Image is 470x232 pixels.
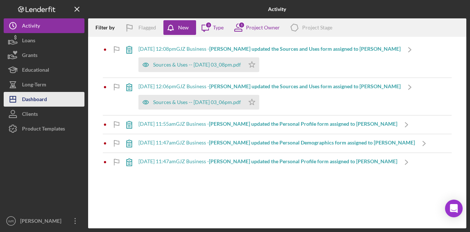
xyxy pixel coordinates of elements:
button: Sources & Uses -- [DATE] 03_08pm.pdf [138,57,259,72]
button: WR[PERSON_NAME] [4,214,84,228]
div: Dashboard [22,92,47,108]
b: [PERSON_NAME] updated the Personal Demographics form assigned to [PERSON_NAME] [209,139,415,146]
button: Product Templates [4,121,84,136]
button: Loans [4,33,84,48]
div: Sources & Uses -- [DATE] 03_06pm.pdf [153,99,241,105]
div: New [178,20,189,35]
div: 1 [238,22,245,28]
button: Clients [4,107,84,121]
div: [PERSON_NAME] [18,214,66,230]
text: WR [8,219,14,223]
b: [PERSON_NAME] updated the Sources and Uses form assigned to [PERSON_NAME] [209,46,401,52]
button: Flagged [120,20,163,35]
button: Grants [4,48,84,63]
div: [DATE] 12:06pm GJZ Business - [138,83,401,89]
div: Loans [22,33,35,50]
a: [DATE] 11:55amGJZ Business -[PERSON_NAME] updated the Personal Profile form assigned to [PERSON_N... [120,115,416,134]
div: Product Templates [22,121,65,138]
div: Activity [22,18,40,35]
div: [DATE] 11:47am GJZ Business - [138,158,397,164]
div: [DATE] 12:08pm GJZ Business - [138,46,401,52]
b: Activity [268,6,286,12]
div: Type [213,25,224,31]
b: [PERSON_NAME] updated the Personal Profile form assigned to [PERSON_NAME] [209,158,397,164]
div: [DATE] 11:47am GJZ Business - [138,140,415,146]
button: Activity [4,18,84,33]
div: Educational [22,63,49,79]
b: [PERSON_NAME] updated the Sources and Uses form assigned to [PERSON_NAME] [209,83,401,89]
a: [DATE] 11:47amGJZ Business -[PERSON_NAME] updated the Personal Profile form assigned to [PERSON_N... [120,153,416,171]
button: Sources & Uses -- [DATE] 03_06pm.pdf [138,95,259,110]
div: Project Stage [302,25,332,31]
button: Long-Term [4,77,84,92]
button: Dashboard [4,92,84,107]
a: [DATE] 12:06pmGJZ Business -[PERSON_NAME] updated the Sources and Uses form assigned to [PERSON_N... [120,78,419,115]
div: Filter by [95,25,120,31]
div: Project Owner [246,25,280,31]
button: New [163,20,196,35]
a: [DATE] 12:08pmGJZ Business -[PERSON_NAME] updated the Sources and Uses form assigned to [PERSON_N... [120,40,419,78]
div: [DATE] 11:55am GJZ Business - [138,121,397,127]
b: [PERSON_NAME] updated the Personal Profile form assigned to [PERSON_NAME] [209,121,397,127]
div: 3 [205,22,212,28]
div: Long-Term [22,77,46,94]
div: Sources & Uses -- [DATE] 03_08pm.pdf [153,62,241,68]
a: [DATE] 11:47amGJZ Business -[PERSON_NAME] updated the Personal Demographics form assigned to [PER... [120,134,433,153]
button: Educational [4,63,84,77]
div: Grants [22,48,37,64]
div: Open Intercom Messenger [445,200,463,217]
div: Clients [22,107,38,123]
div: Flagged [138,20,156,35]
